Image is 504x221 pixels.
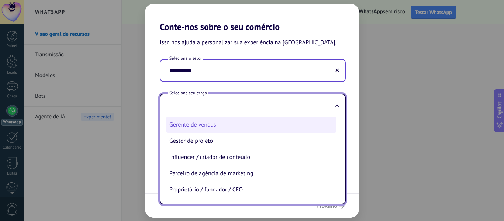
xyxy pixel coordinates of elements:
li: Influencer / criador de conteúdo [166,149,336,165]
span: Isso nos ajuda a personalizar sua experiência na [GEOGRAPHIC_DATA]. [160,38,336,48]
li: Proprietário / fundador / CEO [166,182,336,198]
li: Gestor de projeto [166,133,336,149]
h2: Conte-nos sobre o seu comércio [145,4,359,32]
li: Parceiro de agência de marketing [166,165,336,182]
li: Gerente de vendas [166,117,336,133]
